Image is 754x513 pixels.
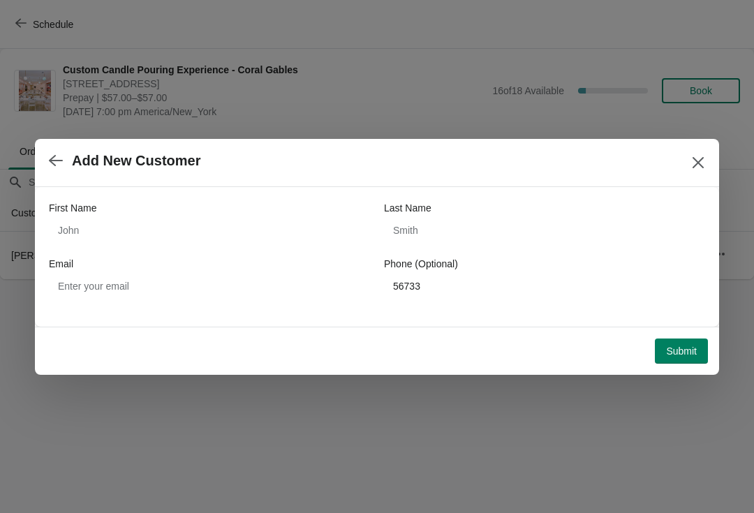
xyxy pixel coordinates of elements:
input: Enter your phone number [384,274,705,299]
h2: Add New Customer [72,153,200,169]
input: Smith [384,218,705,243]
label: First Name [49,201,96,215]
input: Enter your email [49,274,370,299]
label: Last Name [384,201,431,215]
span: Submit [666,345,697,357]
button: Close [686,150,711,175]
input: John [49,218,370,243]
label: Phone (Optional) [384,257,458,271]
label: Email [49,257,73,271]
button: Submit [655,339,708,364]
